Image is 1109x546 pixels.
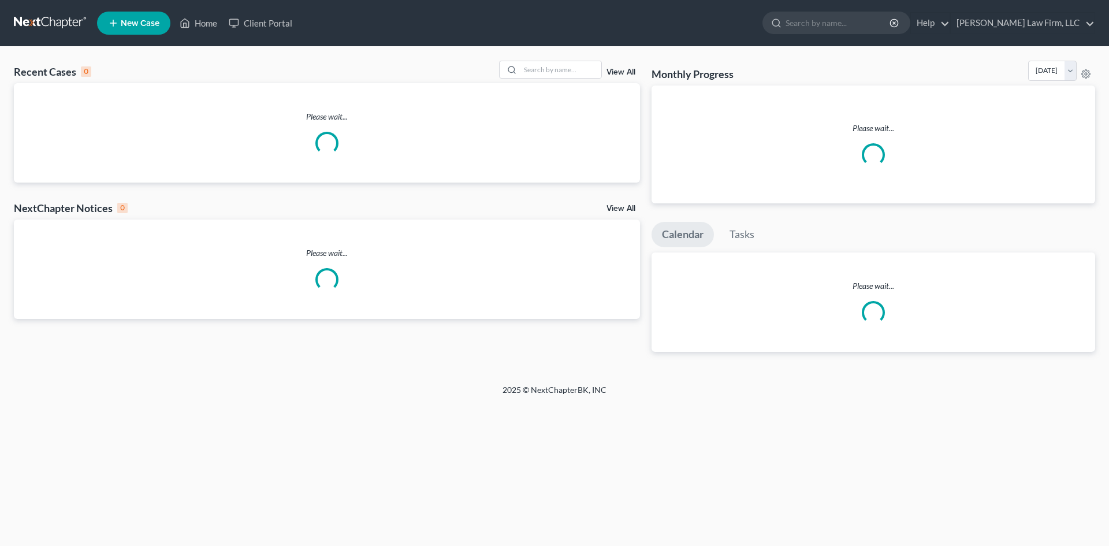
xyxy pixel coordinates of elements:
[520,61,601,78] input: Search by name...
[652,222,714,247] a: Calendar
[951,13,1095,34] a: [PERSON_NAME] Law Firm, LLC
[14,111,640,122] p: Please wait...
[225,384,884,405] div: 2025 © NextChapterBK, INC
[117,203,128,213] div: 0
[652,67,734,81] h3: Monthly Progress
[121,19,159,28] span: New Case
[81,66,91,77] div: 0
[786,12,891,34] input: Search by name...
[606,68,635,76] a: View All
[14,65,91,79] div: Recent Cases
[606,205,635,213] a: View All
[14,247,640,259] p: Please wait...
[14,201,128,215] div: NextChapter Notices
[652,280,1095,292] p: Please wait...
[174,13,223,34] a: Home
[223,13,298,34] a: Client Portal
[661,122,1086,134] p: Please wait...
[719,222,765,247] a: Tasks
[911,13,950,34] a: Help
